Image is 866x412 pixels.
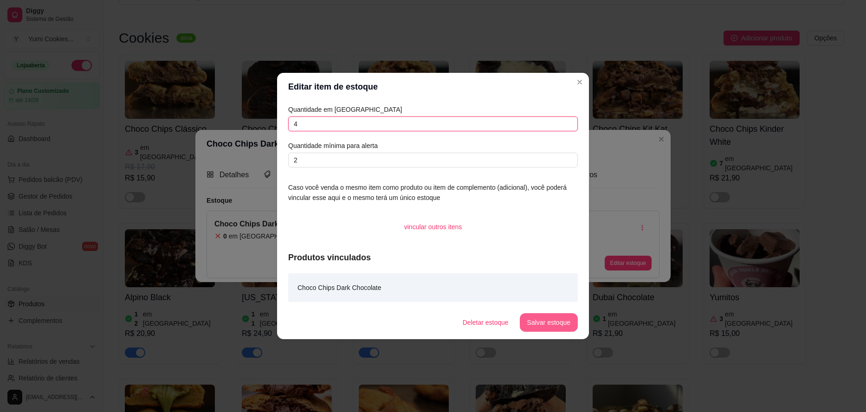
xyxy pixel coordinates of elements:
article: Choco Chips Dark Chocolate [297,283,381,293]
button: Salvar estoque [520,313,578,332]
article: Quantidade mínima para alerta [288,141,578,151]
header: Editar item de estoque [277,73,589,101]
button: vincular outros itens [397,218,470,236]
button: Deletar estoque [455,313,516,332]
button: Close [572,75,587,90]
article: Produtos vinculados [288,251,578,264]
article: Quantidade em [GEOGRAPHIC_DATA] [288,104,578,115]
article: Caso você venda o mesmo item como produto ou item de complemento (adicional), você poderá vincula... [288,182,578,203]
